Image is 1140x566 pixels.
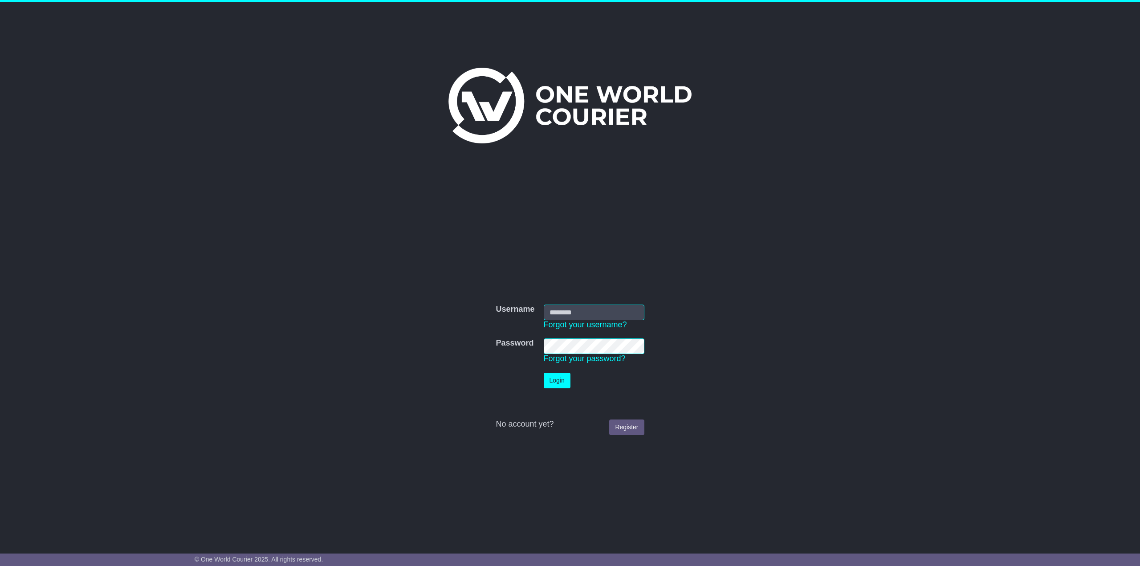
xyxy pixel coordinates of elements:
[448,68,692,143] img: One World
[544,373,570,388] button: Login
[496,305,534,314] label: Username
[496,419,644,429] div: No account yet?
[496,338,533,348] label: Password
[544,320,627,329] a: Forgot your username?
[195,556,323,563] span: © One World Courier 2025. All rights reserved.
[609,419,644,435] a: Register
[544,354,626,363] a: Forgot your password?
